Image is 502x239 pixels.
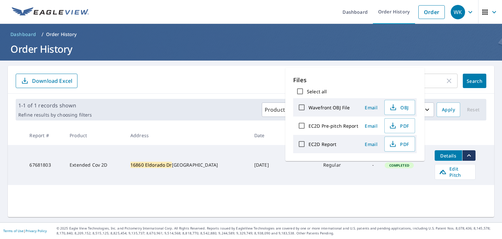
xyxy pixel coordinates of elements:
[363,123,379,129] span: Email
[384,118,415,133] button: PDF
[32,77,72,84] p: Download Excel
[8,29,39,40] a: Dashboard
[384,137,415,152] button: PDF
[8,42,494,56] h1: Order History
[384,100,415,115] button: OBJ
[24,126,64,145] th: Report #
[57,226,499,236] p: © 2025 Eagle View Technologies, Inc. and Pictometry International Corp. All Rights Reserved. Repo...
[389,140,410,148] span: PDF
[363,141,379,147] span: Email
[307,88,327,95] label: Select all
[361,121,382,131] button: Email
[130,162,172,168] mark: 16860 Eldorado Dr
[16,74,77,88] button: Download Excel
[125,126,249,145] th: Address
[8,29,494,40] nav: breadcrumb
[265,106,288,114] p: Products
[281,126,318,145] th: Claim ID
[451,5,465,19] div: WK
[249,145,281,185] td: [DATE]
[435,164,476,180] a: Edit Pitch
[435,150,462,161] button: detailsBtn-67681803
[462,150,476,161] button: filesDropdownBtn-67681803
[439,153,458,159] span: Details
[3,229,47,233] p: |
[468,78,481,84] span: Search
[3,229,24,233] a: Terms of Use
[24,145,64,185] td: 67681803
[64,145,125,185] td: Extended Cov 2D
[442,106,455,114] span: Apply
[64,126,125,145] th: Product
[10,31,36,38] span: Dashboard
[309,141,336,147] label: EC2D Report
[249,126,281,145] th: Date
[354,145,379,185] td: -
[361,139,382,149] button: Email
[418,5,445,19] a: Order
[309,123,358,129] label: EC2D Pre-pitch Report
[318,145,354,185] td: Regular
[363,104,379,111] span: Email
[361,102,382,113] button: Email
[385,163,413,168] span: Completed
[46,31,77,38] p: Order History
[439,166,471,178] span: Edit Pitch
[309,104,350,111] label: Wavefront OBJ File
[130,162,244,168] div: [GEOGRAPHIC_DATA]
[262,102,300,117] button: Products
[389,122,410,130] span: PDF
[389,103,410,111] span: OBJ
[25,229,47,233] a: Privacy Policy
[293,76,417,84] p: Files
[437,102,460,117] button: Apply
[18,112,92,118] p: Refine results by choosing filters
[42,30,43,38] li: /
[463,74,486,88] button: Search
[18,101,92,109] p: 1-1 of 1 records shown
[12,7,89,17] img: EV Logo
